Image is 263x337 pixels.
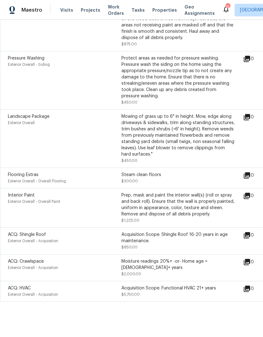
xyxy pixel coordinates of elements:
[121,285,235,291] div: Acquisition Scope: Functional HVAC 21+ years
[21,7,42,13] span: Maestro
[8,293,58,296] span: Exterior Overall - Acquisition
[121,293,140,296] span: $5,750.00
[184,4,215,16] span: Geo Assignments
[8,193,35,197] span: Interior Paint
[152,7,177,13] span: Properties
[108,4,124,16] span: Work Orders
[8,259,44,264] span: ACQ: Crawlspace
[8,173,38,177] span: Flooring Extras
[121,219,139,222] span: $1,225.00
[8,114,50,119] span: Landscape Package
[121,231,235,244] div: Acquisition Scope: Shingle Roof 16-20 years in age maintenance.
[81,7,100,13] span: Projects
[121,179,138,183] span: $300.00
[121,172,235,178] div: Steam clean floors
[8,200,60,203] span: Exterior Overall - Overall Paint
[121,42,137,46] span: $875.00
[8,239,58,243] span: Exterior Overall - Acquisition
[121,272,141,276] span: $2,000.00
[121,245,137,249] span: $850.00
[131,8,145,12] span: Tasks
[121,113,235,157] div: Mowing of grass up to 6" in height. Mow, edge along driveways & sidewalks, trim along standing st...
[60,7,73,13] span: Visits
[8,179,66,183] span: Exterior Overall - Overall Flooring
[8,63,50,66] span: Exterior Overall - Siding
[225,4,230,10] div: 12
[8,56,44,60] span: Pressure Washing
[8,232,46,237] span: ACQ: Shingle Roof
[8,266,58,270] span: Exterior Overall - Acquisition
[121,55,235,99] div: Protect areas as needed for pressure washing. Pressure wash the siding on the home using the appr...
[121,100,137,104] span: $450.00
[8,286,31,290] span: ACQ: HVAC
[121,3,235,41] div: Prep, mask and paint/stain the exterior wood deck (PM to approve of the color). Ensure that the s...
[121,159,137,163] span: $450.00
[121,258,235,271] div: Moisture readings 20%+ -or- Home age = [DEMOGRAPHIC_DATA]+ years
[8,121,35,125] span: Exterior Overall
[121,192,235,217] div: Prep, mask and paint the interior wall(s) (roll or spray and back roll). Ensure that the wall is ...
